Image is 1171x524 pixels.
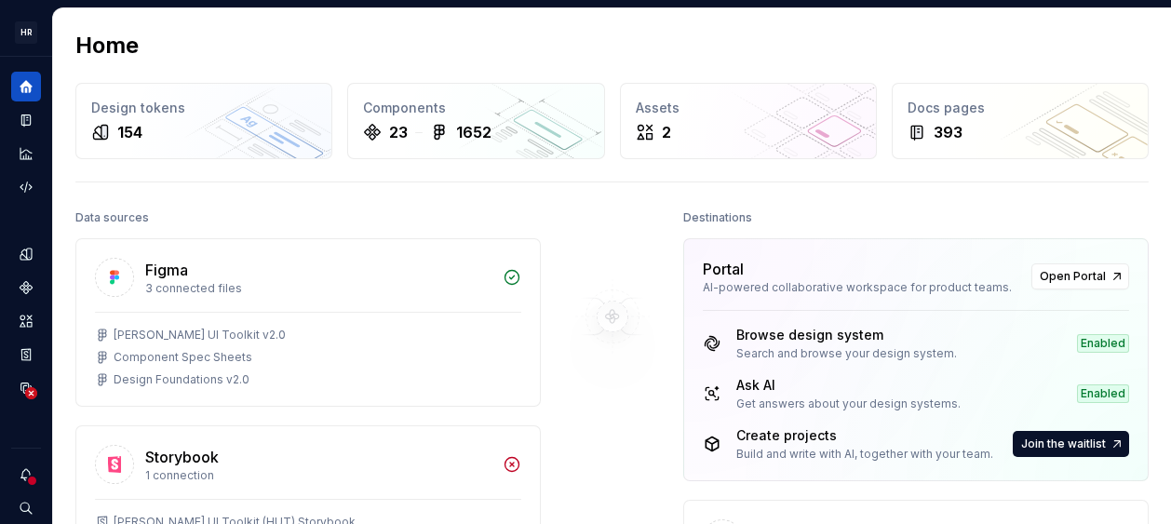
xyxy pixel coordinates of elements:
[11,239,41,269] a: Design tokens
[75,205,149,231] div: Data sources
[347,83,604,159] a: Components231652
[75,238,541,407] a: Figma3 connected files[PERSON_NAME] UI Toolkit v2.0Component Spec SheetsDesign Foundations v2.0
[1031,263,1129,289] a: Open Portal
[145,281,491,296] div: 3 connected files
[1021,437,1106,451] span: Join the waitlist
[11,373,41,403] a: Data sources
[892,83,1149,159] a: Docs pages393
[456,121,491,143] div: 1652
[11,273,41,302] a: Components
[145,468,491,483] div: 1 connection
[15,21,37,44] div: HR
[11,172,41,202] a: Code automation
[1077,334,1129,353] div: Enabled
[145,446,219,468] div: Storybook
[736,426,993,445] div: Create projects
[11,139,41,168] a: Analytics
[736,326,957,344] div: Browse design system
[114,372,249,387] div: Design Foundations v2.0
[736,396,961,411] div: Get answers about your design systems.
[620,83,877,159] a: Assets2
[11,105,41,135] a: Documentation
[11,72,41,101] a: Home
[145,259,188,281] div: Figma
[114,328,286,343] div: [PERSON_NAME] UI Toolkit v2.0
[11,460,41,490] button: Notifications
[703,258,744,280] div: Portal
[4,12,48,52] button: HR
[636,99,861,117] div: Assets
[11,340,41,369] a: Storybook stories
[908,99,1133,117] div: Docs pages
[662,121,671,143] div: 2
[11,493,41,523] button: Search ⌘K
[75,83,332,159] a: Design tokens154
[736,346,957,361] div: Search and browse your design system.
[1077,384,1129,403] div: Enabled
[1040,269,1106,284] span: Open Portal
[703,280,1020,295] div: AI-powered collaborative workspace for product teams.
[683,205,752,231] div: Destinations
[91,99,316,117] div: Design tokens
[389,121,408,143] div: 23
[736,376,961,395] div: Ask AI
[1013,431,1129,457] a: Join the waitlist
[736,447,993,462] div: Build and write with AI, together with your team.
[363,99,588,117] div: Components
[117,121,142,143] div: 154
[11,306,41,336] a: Assets
[934,121,962,143] div: 393
[75,31,139,60] h2: Home
[114,350,252,365] div: Component Spec Sheets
